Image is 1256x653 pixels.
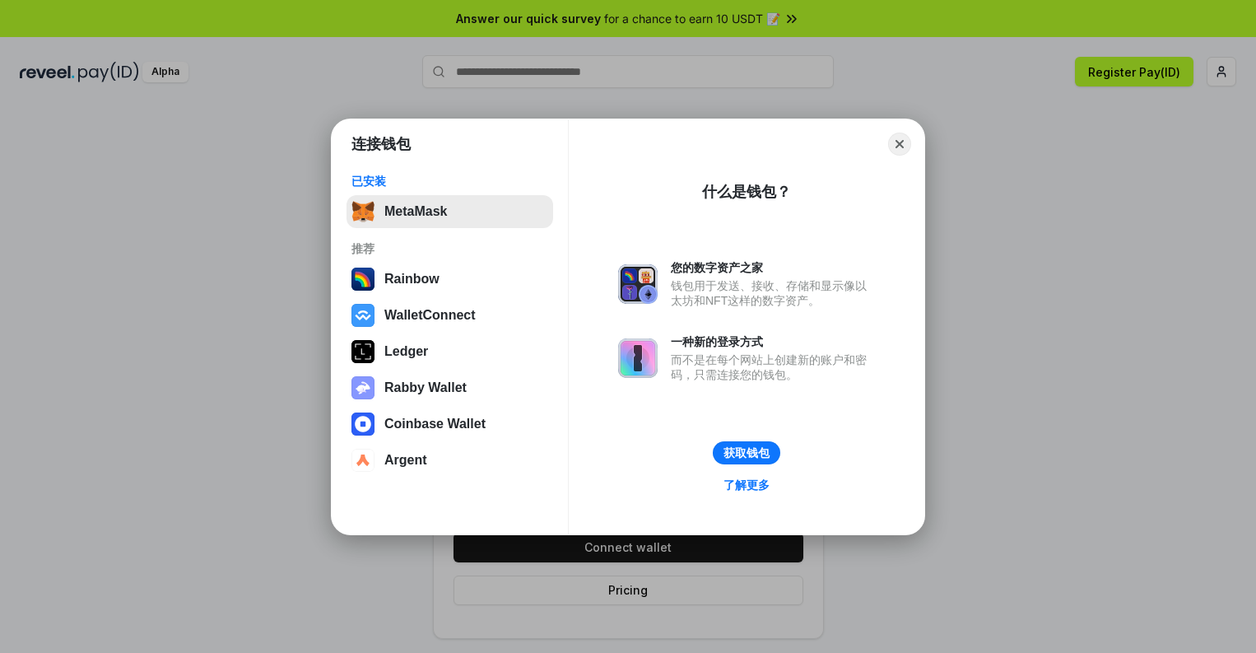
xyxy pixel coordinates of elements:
img: svg+xml,%3Csvg%20xmlns%3D%22http%3A%2F%2Fwww.w3.org%2F2000%2Fsvg%22%20fill%3D%22none%22%20viewBox... [351,376,374,399]
div: 已安装 [351,174,548,189]
div: 一种新的登录方式 [671,334,875,349]
img: svg+xml,%3Csvg%20xmlns%3D%22http%3A%2F%2Fwww.w3.org%2F2000%2Fsvg%22%20fill%3D%22none%22%20viewBox... [618,338,658,378]
div: 推荐 [351,241,548,256]
button: Ledger [347,335,553,368]
div: Coinbase Wallet [384,417,486,431]
div: 获取钱包 [723,445,770,460]
button: WalletConnect [347,299,553,332]
h1: 连接钱包 [351,134,411,154]
div: Argent [384,453,427,468]
img: svg+xml,%3Csvg%20fill%3D%22none%22%20height%3D%2233%22%20viewBox%3D%220%200%2035%2033%22%20width%... [351,200,374,223]
img: svg+xml,%3Csvg%20width%3D%2228%22%20height%3D%2228%22%20viewBox%3D%220%200%2028%2028%22%20fill%3D... [351,449,374,472]
img: svg+xml,%3Csvg%20width%3D%2228%22%20height%3D%2228%22%20viewBox%3D%220%200%2028%2028%22%20fill%3D... [351,413,374,436]
img: svg+xml,%3Csvg%20width%3D%2228%22%20height%3D%2228%22%20viewBox%3D%220%200%2028%2028%22%20fill%3D... [351,304,374,327]
div: 您的数字资产之家 [671,260,875,275]
button: MetaMask [347,195,553,228]
div: 什么是钱包？ [702,182,791,202]
img: svg+xml,%3Csvg%20width%3D%22120%22%20height%3D%22120%22%20viewBox%3D%220%200%20120%20120%22%20fil... [351,268,374,291]
button: Rabby Wallet [347,371,553,404]
div: 钱包用于发送、接收、存储和显示像以太坊和NFT这样的数字资产。 [671,278,875,308]
a: 了解更多 [714,474,779,496]
div: Rainbow [384,272,440,287]
div: 而不是在每个网站上创建新的账户和密码，只需连接您的钱包。 [671,352,875,382]
div: 了解更多 [723,478,770,492]
button: Close [888,133,911,156]
img: svg+xml,%3Csvg%20xmlns%3D%22http%3A%2F%2Fwww.w3.org%2F2000%2Fsvg%22%20fill%3D%22none%22%20viewBox... [618,264,658,304]
button: Coinbase Wallet [347,408,553,441]
img: svg+xml,%3Csvg%20xmlns%3D%22http%3A%2F%2Fwww.w3.org%2F2000%2Fsvg%22%20width%3D%2228%22%20height%3... [351,340,374,363]
div: Ledger [384,344,428,359]
button: Argent [347,444,553,477]
div: Rabby Wallet [384,380,467,395]
div: MetaMask [384,204,447,219]
button: 获取钱包 [713,441,780,464]
div: WalletConnect [384,308,476,323]
button: Rainbow [347,263,553,296]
